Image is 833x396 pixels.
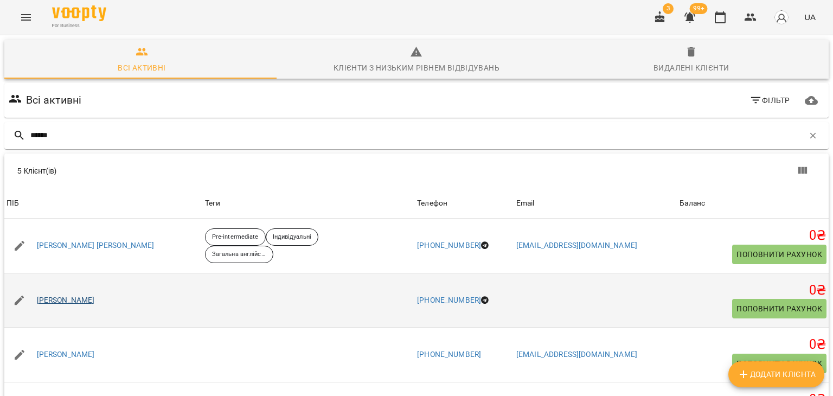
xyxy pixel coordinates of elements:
[7,197,19,210] div: Sort
[52,5,106,21] img: Voopty Logo
[266,228,318,246] div: Індивідуальні
[205,228,266,246] div: Pre-intermediate
[680,197,705,210] div: Sort
[736,357,822,370] span: Поповнити рахунок
[680,227,826,244] h5: 0 ₴
[690,3,708,14] span: 99+
[737,368,816,381] span: Додати клієнта
[800,7,820,27] button: UA
[728,361,824,387] button: Додати клієнта
[804,11,816,23] span: UA
[37,349,95,360] a: [PERSON_NAME]
[745,91,794,110] button: Фільтр
[334,61,499,74] div: Клієнти з низьким рівнем відвідувань
[732,245,826,264] button: Поповнити рахунок
[13,4,39,30] button: Menu
[37,295,95,306] a: [PERSON_NAME]
[417,197,447,210] div: Sort
[680,282,826,299] h5: 0 ₴
[17,165,423,176] div: 5 Клієнт(ів)
[680,197,705,210] div: Баланс
[212,250,266,259] p: Загальна англійська
[516,197,535,210] div: Sort
[774,10,789,25] img: avatar_s.png
[732,354,826,373] button: Поповнити рахунок
[663,3,674,14] span: 3
[749,94,790,107] span: Фільтр
[37,240,155,251] a: [PERSON_NAME] [PERSON_NAME]
[736,302,822,315] span: Поповнити рахунок
[212,233,259,242] p: Pre-intermediate
[417,197,512,210] span: Телефон
[417,197,447,210] div: Телефон
[417,241,481,250] a: [PHONE_NUMBER]
[516,197,675,210] span: Email
[516,350,637,359] a: [EMAIL_ADDRESS][DOMAIN_NAME]
[273,233,311,242] p: Індивідуальні
[653,61,729,74] div: Видалені клієнти
[790,158,816,184] button: Показати колонки
[680,336,826,353] h5: 0 ₴
[205,197,413,210] div: Теги
[516,241,637,250] a: [EMAIL_ADDRESS][DOMAIN_NAME]
[4,154,829,188] div: Table Toolbar
[516,197,535,210] div: Email
[26,92,82,108] h6: Всі активні
[732,299,826,318] button: Поповнити рахунок
[417,350,481,359] a: [PHONE_NUMBER]
[118,61,165,74] div: Всі активні
[7,197,201,210] span: ПІБ
[417,296,481,304] a: [PHONE_NUMBER]
[680,197,826,210] span: Баланс
[205,246,273,263] div: Загальна англійська
[736,248,822,261] span: Поповнити рахунок
[7,197,19,210] div: ПІБ
[52,22,106,29] span: For Business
